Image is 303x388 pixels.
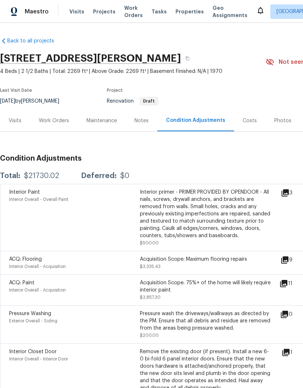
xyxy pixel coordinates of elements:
div: $21730.02 [24,172,59,179]
span: Interior Overall - Acquisition [9,288,66,292]
div: Acquisition Scope: 75%+ of the home will likely require interior paint [140,279,271,294]
div: Work Orders [39,117,69,124]
span: $200.00 [140,333,159,338]
div: Condition Adjustments [166,117,225,124]
span: $3,857.30 [140,295,161,300]
div: Maintenance [86,117,117,124]
span: Geo Assignments [213,4,247,19]
button: Copy Address [181,52,194,65]
span: $3,335.43 [140,264,161,269]
span: ACQ: Paint [9,280,35,285]
span: Tasks [151,9,167,14]
span: Visits [69,8,84,15]
span: Exterior Overall - Siding [9,319,57,323]
span: Interior Overall - Interior Door [9,357,68,361]
span: Properties [175,8,204,15]
span: Work Orders [124,4,143,19]
div: Costs [243,117,257,124]
div: Visits [9,117,21,124]
div: Interior primer - PRIMER PROVIDED BY OPENDOOR - All nails, screws, drywall anchors, and brackets ... [140,189,271,239]
span: Interior Paint [9,190,40,195]
span: Projects [93,8,116,15]
span: Project [107,88,123,92]
span: Interior Overall - Overall Paint [9,197,68,202]
div: Pressure wash the driveways/walkways as directed by the PM. Ensure that all debris and residue ar... [140,310,271,332]
div: $0 [120,172,129,179]
span: Interior Closet Door [9,349,57,354]
span: Interior Overall - Acquisition [9,264,66,269]
div: Acquisition Scope: Maximum flooring repairs [140,256,271,263]
span: ACQ: Flooring [9,257,42,262]
span: $500.00 [140,241,159,245]
div: Photos [274,117,291,124]
span: Renovation [107,99,158,104]
div: Deferred: [81,172,117,179]
span: Maestro [25,8,49,15]
span: Pressure Washing [9,311,51,316]
div: Notes [134,117,149,124]
span: Draft [140,99,158,103]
